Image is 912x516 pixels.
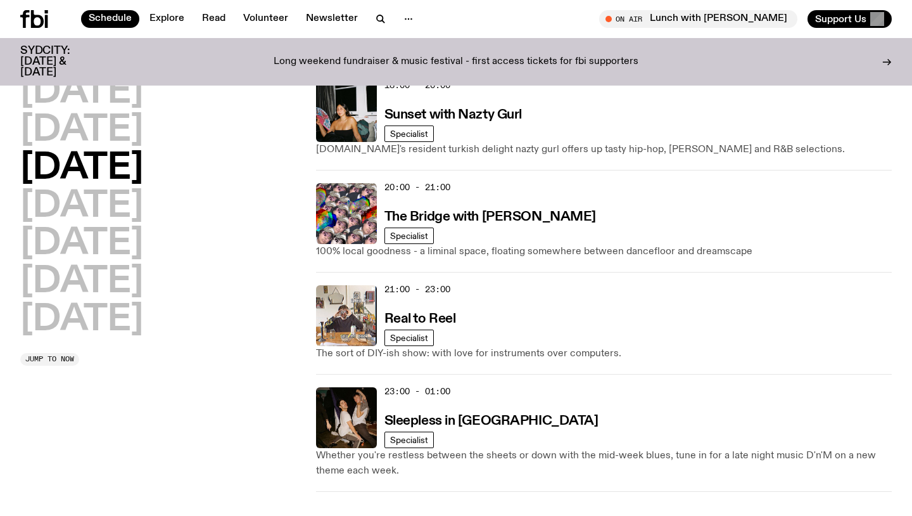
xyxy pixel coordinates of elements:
a: Specialist [384,432,434,448]
button: Jump to now [20,353,79,366]
button: [DATE] [20,113,143,148]
span: Specialist [390,435,428,444]
button: [DATE] [20,189,143,224]
p: 100% local goodness - a liminal space, floating somewhere between dancefloor and dreamscape [316,244,892,259]
a: Explore [142,10,192,28]
p: The sort of DIY-ish show: with love for instruments over computers. [316,346,892,361]
span: Specialist [390,231,428,240]
span: 20:00 - 21:00 [384,181,450,193]
p: Long weekend fundraiser & music festival - first access tickets for fbi supporters [274,56,638,68]
a: Newsletter [298,10,365,28]
img: Marcus Whale is on the left, bent to his knees and arching back with a gleeful look his face He i... [316,387,377,448]
a: Sunset with Nazty Gurl [384,106,522,122]
img: Jasper Craig Adams holds a vintage camera to his eye, obscuring his face. He is wearing a grey ju... [316,285,377,346]
button: Support Us [807,10,892,28]
span: Jump to now [25,356,74,363]
a: Real to Reel [384,310,456,326]
span: 23:00 - 01:00 [384,385,450,397]
p: [DOMAIN_NAME]'s resident turkish delight nazty gurl offers up tasty hip-hop, [PERSON_NAME] and R&... [316,142,892,157]
a: Specialist [384,330,434,346]
a: Schedule [81,10,139,28]
a: Read [194,10,233,28]
span: Support Us [815,13,866,25]
span: Specialist [390,333,428,342]
button: [DATE] [20,151,143,186]
span: 21:00 - 23:00 [384,283,450,295]
a: Sleepless in [GEOGRAPHIC_DATA] [384,412,598,428]
a: Specialist [384,228,434,244]
p: Whether you're restless between the sheets or down with the mid-week blues, tune in for a late ni... [316,448,892,479]
a: Specialist [384,126,434,142]
button: [DATE] [20,226,143,262]
span: Specialist [390,129,428,138]
h3: SYDCITY: [DATE] & [DATE] [20,46,101,78]
h3: Real to Reel [384,313,456,326]
h3: The Bridge with [PERSON_NAME] [384,210,596,224]
button: [DATE] [20,75,143,110]
a: The Bridge with [PERSON_NAME] [384,208,596,224]
h3: Sunset with Nazty Gurl [384,108,522,122]
button: [DATE] [20,264,143,300]
button: [DATE] [20,302,143,338]
button: On AirLunch with [PERSON_NAME] [599,10,797,28]
a: Volunteer [236,10,296,28]
h3: Sleepless in [GEOGRAPHIC_DATA] [384,415,598,428]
